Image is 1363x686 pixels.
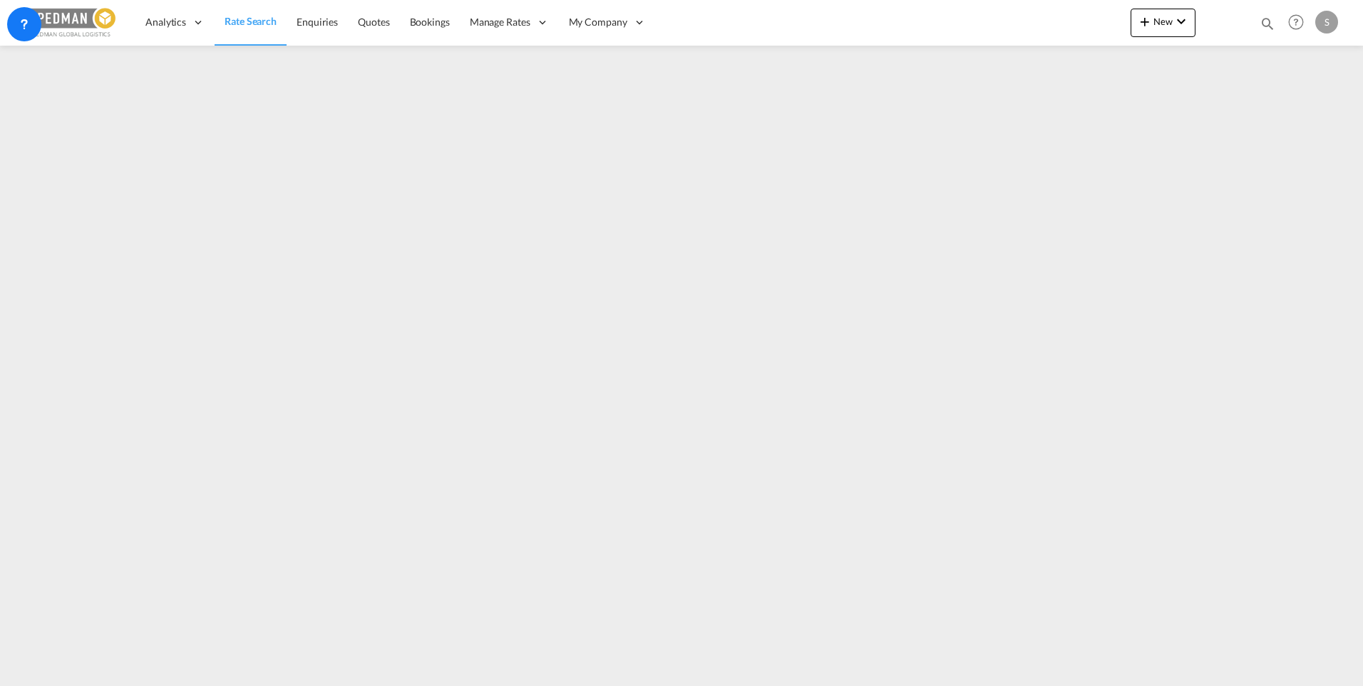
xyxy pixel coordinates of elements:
[1173,13,1190,30] md-icon: icon-chevron-down
[1284,10,1315,36] div: Help
[1131,9,1195,37] button: icon-plus 400-fgNewicon-chevron-down
[1260,16,1275,31] md-icon: icon-magnify
[225,15,277,27] span: Rate Search
[145,15,186,29] span: Analytics
[21,6,118,39] img: c12ca350ff1b11efb6b291369744d907.png
[1315,11,1338,34] div: S
[1136,13,1153,30] md-icon: icon-plus 400-fg
[358,16,389,28] span: Quotes
[1136,16,1190,27] span: New
[569,15,627,29] span: My Company
[410,16,450,28] span: Bookings
[1284,10,1308,34] span: Help
[297,16,338,28] span: Enquiries
[470,15,530,29] span: Manage Rates
[1260,16,1275,37] div: icon-magnify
